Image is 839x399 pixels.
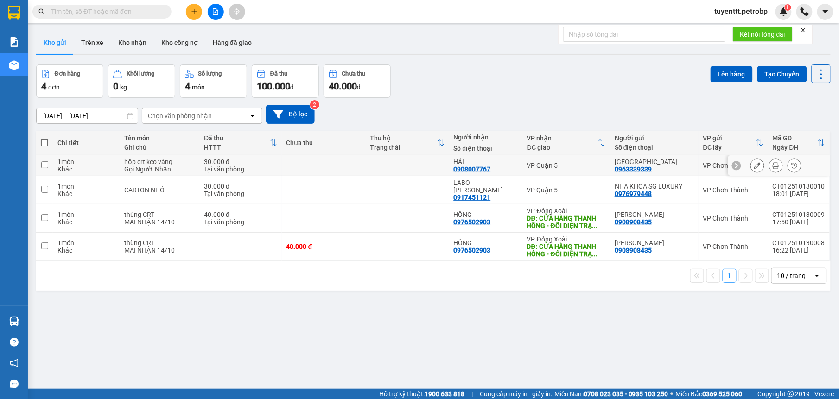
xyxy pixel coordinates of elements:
button: Đã thu100.000đ [252,64,319,98]
span: món [192,83,205,91]
button: Bộ lọc [266,105,315,124]
span: đ [357,83,361,91]
button: 1 [723,269,737,283]
div: Ngày ĐH [773,144,818,151]
div: 0908007767 [454,165,491,173]
div: Số điện thoại [615,144,694,151]
div: Khối lượng [127,70,155,77]
button: Kho gửi [36,32,74,54]
div: Chưa thu [286,139,361,146]
span: 4 [185,81,190,92]
div: HỒNG [454,239,518,247]
sup: 1 [785,4,791,11]
span: aim [234,8,240,15]
span: tuyenttt.petrobp [707,6,775,17]
div: VP Chơn Thành [703,162,763,169]
div: Khác [57,165,115,173]
input: Select a date range. [37,108,138,123]
span: | [471,389,473,399]
div: ĐC lấy [703,144,756,151]
div: DĐ: CỬA HÀNG THANH HỒNG - ĐỐI DIỆN TRẠM XẠC VINFAT [527,215,605,229]
strong: 0708 023 035 - 0935 103 250 [584,390,668,398]
div: Người nhận [454,133,518,141]
div: KIM CHI [615,239,694,247]
span: đơn [48,83,60,91]
div: 0963339339 [615,165,652,173]
svg: open [814,272,821,279]
span: Miền Bắc [676,389,743,399]
img: solution-icon [9,37,19,47]
button: file-add [208,4,224,20]
span: close [800,27,807,33]
button: Trên xe [74,32,111,54]
div: HỒNG [454,211,518,218]
div: VP Chơn Thành [703,215,763,222]
div: Chưa thu [342,70,366,77]
span: Kết nối tổng đài [740,29,785,39]
span: ⚪️ [671,392,674,396]
span: notification [10,359,19,367]
button: Khối lượng0kg [108,64,175,98]
span: kg [120,83,127,91]
button: Kết nối tổng đài [733,27,793,42]
th: Toggle SortBy [768,131,830,155]
img: icon-new-feature [780,7,788,16]
div: Mã GD [773,134,818,142]
div: Tại văn phòng [204,190,277,197]
img: logo-vxr [8,6,20,20]
span: caret-down [821,7,830,16]
div: HẢI [454,158,518,165]
div: CARTON NHỎ [125,186,195,194]
img: warehouse-icon [9,317,19,326]
div: Người gửi [615,134,694,142]
div: MAI NHẬN 14/10 [125,218,195,226]
div: 30.000 đ [204,158,277,165]
button: Kho công nợ [154,32,205,54]
button: Lên hàng [711,66,753,82]
div: VP Quận 5 [527,186,605,194]
button: aim [229,4,245,20]
div: 1 món [57,158,115,165]
div: KIM CHI [615,211,694,218]
span: ... [592,222,597,229]
div: VP Quận 5 [527,162,605,169]
div: 1 món [57,183,115,190]
div: MAI NHẬN 14/10 [125,247,195,254]
div: Ghi chú [125,144,195,151]
div: 17:50 [DATE] [773,218,825,226]
div: 0976979448 [615,190,652,197]
span: đ [290,83,294,91]
div: Đã thu [270,70,287,77]
div: thùng CRT [125,211,195,218]
button: caret-down [817,4,833,20]
span: 4 [41,81,46,92]
div: Đã thu [204,134,270,142]
div: 0917451121 [454,194,491,201]
div: VP Đồng Xoài [527,235,605,243]
img: warehouse-icon [9,60,19,70]
div: CT012510130010 [773,183,825,190]
div: CT012510130009 [773,211,825,218]
div: 1 món [57,211,115,218]
th: Toggle SortBy [365,131,449,155]
span: file-add [212,8,219,15]
button: Hàng đã giao [205,32,259,54]
div: VP Chơn Thành [703,243,763,250]
span: Miền Nam [554,389,668,399]
button: Chưa thu40.000đ [324,64,391,98]
span: plus [191,8,197,15]
span: message [10,380,19,388]
div: Khác [57,218,115,226]
span: copyright [788,391,794,397]
div: NHA KHOA SG LUXURY [615,183,694,190]
div: Chọn văn phòng nhận [148,111,212,120]
strong: 0369 525 060 [703,390,743,398]
span: Hỗ trợ kỹ thuật: [379,389,464,399]
th: Toggle SortBy [522,131,610,155]
button: Tạo Chuyến [757,66,807,82]
span: 1 [786,4,789,11]
sup: 2 [310,100,319,109]
div: Khác [57,190,115,197]
div: 0976502903 [454,218,491,226]
div: NHẬT ANH [615,158,694,165]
